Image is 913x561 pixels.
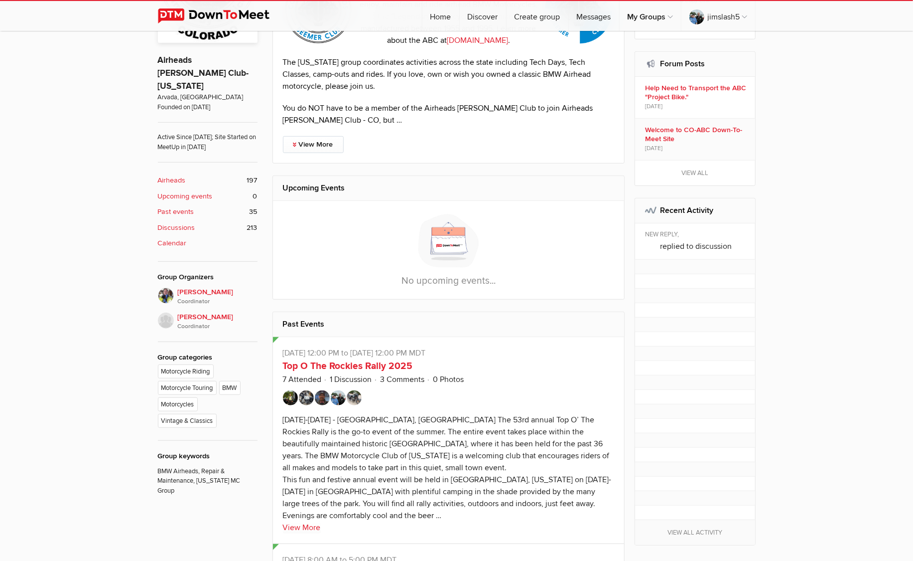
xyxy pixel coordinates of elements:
[158,175,186,186] b: Airheads
[299,390,314,405] img: TroyBonner
[283,360,413,372] a: Top O The Rockies Rally 2025
[273,201,625,299] div: No upcoming events...
[660,59,705,69] a: Forum Posts
[158,238,258,249] a: Calendar
[283,415,612,521] div: [DATE]-[DATE] - [GEOGRAPHIC_DATA], [GEOGRAPHIC_DATA] The 53rd annual Top O’ The Rockies Rally is ...
[315,390,330,405] img: Matthew Iles
[569,1,619,31] a: Messages
[158,222,195,233] b: Discussions
[508,35,510,45] span: .
[283,312,615,336] h2: Past Events
[158,93,258,102] span: Arvada, [GEOGRAPHIC_DATA]
[681,1,755,31] a: jimslash5
[158,8,285,23] img: DownToMeet
[635,119,755,160] a: Welcome to CO-ABC Down-To-Meet Site [DATE]
[283,522,321,534] a: View More
[620,1,681,31] a: My Groups
[158,175,258,186] a: Airheads 197
[158,103,258,112] span: Founded on [DATE]
[331,390,346,405] img: jimslash5
[158,191,213,202] b: Upcoming events
[178,287,258,307] span: [PERSON_NAME]
[158,272,258,283] div: Group Organizers
[330,374,372,384] a: 1 Discussion
[645,198,745,222] h2: Recent Activity
[158,206,258,217] a: Past events 35
[178,312,258,332] span: [PERSON_NAME]
[247,175,258,186] span: 197
[247,222,258,233] span: 213
[158,122,258,152] span: Active Since [DATE]; Site Started on MeetUp in [DATE]
[460,1,506,31] a: Discover
[253,191,258,202] span: 0
[158,451,258,462] div: Group keywords
[433,374,464,384] a: 0 Photos
[447,35,508,45] a: [DOMAIN_NAME]
[283,136,344,153] a: View More
[283,102,615,126] p: You do NOT have to be a member of the Airheads [PERSON_NAME] Club to join Airheads [PERSON_NAME] ...
[178,297,258,306] i: Coordinator
[158,462,258,496] p: BMW Airheads, Repair & Maintenance, [US_STATE] MC Group
[645,84,748,102] b: Help Need to Transport the ABC "Project Bike."
[645,102,662,111] span: [DATE]
[645,144,662,153] span: [DATE]
[158,288,174,304] img: Brook Reams
[283,390,298,405] img: R100RSMike
[158,307,258,332] a: [PERSON_NAME]Coordinator
[283,176,615,200] h2: Upcoming Events
[158,313,174,329] img: Dick Paschen
[645,230,748,240] div: NEW REPLY,
[507,1,568,31] a: Create group
[635,161,755,186] a: View all
[250,206,258,217] span: 35
[635,520,755,545] a: View all activity
[158,222,258,233] a: Discussions 213
[158,288,258,307] a: [PERSON_NAME]Coordinator
[283,374,322,384] a: 7 Attended
[283,56,615,92] p: The [US_STATE] group coordinates activities across the state including Tech Days, Tech Classes, c...
[158,206,194,217] b: Past events
[283,347,615,359] p: [DATE] 12:00 PM to [DATE] 12:00 PM MDT
[381,374,425,384] a: 3 Comments
[158,352,258,363] div: Group categories
[422,1,459,31] a: Home
[158,238,187,249] b: Calendar
[645,126,748,144] b: Welcome to CO-ABC Down-To-Meet Site
[347,390,362,405] img: Kit Saltsman
[158,191,258,202] a: Upcoming events 0
[635,77,755,118] a: Help Need to Transport the ABC "Project Bike." [DATE]
[178,322,258,331] i: Coordinator
[660,240,748,252] p: replied to discussion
